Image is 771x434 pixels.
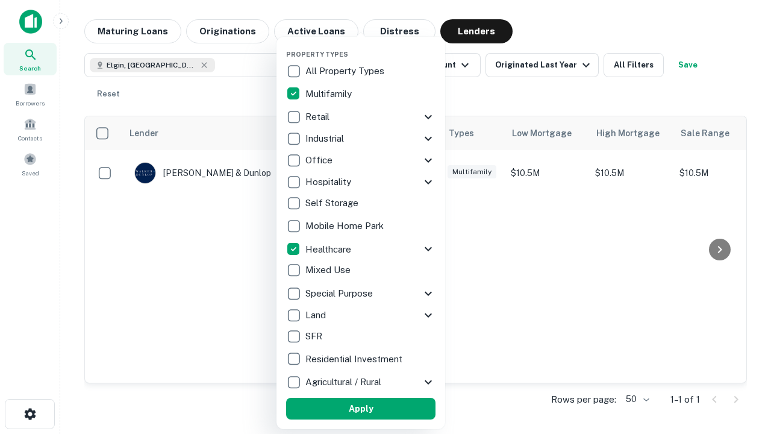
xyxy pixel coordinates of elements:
[286,171,435,193] div: Hospitality
[286,106,435,128] div: Retail
[286,51,348,58] span: Property Types
[286,238,435,260] div: Healthcare
[305,308,328,322] p: Land
[711,338,771,395] iframe: Chat Widget
[305,175,354,189] p: Hospitality
[305,286,375,301] p: Special Purpose
[305,131,346,146] p: Industrial
[286,149,435,171] div: Office
[286,304,435,326] div: Land
[286,398,435,420] button: Apply
[305,153,335,168] p: Office
[305,110,332,124] p: Retail
[305,375,384,389] p: Agricultural / Rural
[286,371,435,393] div: Agricultural / Rural
[286,283,435,304] div: Special Purpose
[286,128,435,149] div: Industrial
[305,329,325,344] p: SFR
[305,242,354,257] p: Healthcare
[305,87,354,101] p: Multifamily
[305,263,353,277] p: Mixed Use
[305,219,386,233] p: Mobile Home Park
[305,352,405,366] p: Residential Investment
[305,196,361,210] p: Self Storage
[305,64,387,78] p: All Property Types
